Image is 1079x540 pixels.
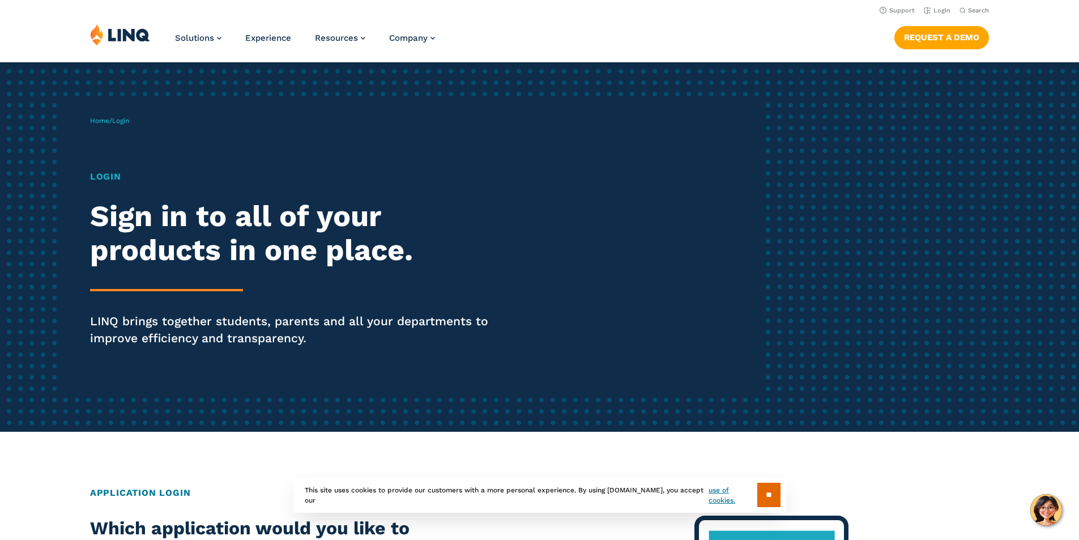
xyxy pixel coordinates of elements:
a: use of cookies. [709,485,757,505]
span: Resources [315,33,358,43]
a: Resources [315,33,365,43]
span: Solutions [175,33,214,43]
a: Support [880,7,915,14]
h2: Sign in to all of your products in one place. [90,199,506,267]
span: Login [112,117,129,125]
a: Company [389,33,435,43]
h2: Application Login [90,486,989,500]
a: Login [924,7,950,14]
a: Solutions [175,33,221,43]
button: Hello, have a question? Let’s chat. [1030,494,1062,526]
span: / [90,117,129,125]
a: Request a Demo [894,26,989,49]
a: Home [90,117,109,125]
span: Search [968,7,989,14]
img: LINQ | K‑12 Software [90,24,150,45]
span: Company [389,33,428,43]
div: This site uses cookies to provide our customers with a more personal experience. By using [DOMAIN... [293,477,786,513]
nav: Primary Navigation [175,24,435,61]
a: Experience [245,33,291,43]
p: LINQ brings together students, parents and all your departments to improve efficiency and transpa... [90,313,506,347]
h1: Login [90,170,506,184]
button: Open Search Bar [959,6,989,15]
nav: Button Navigation [894,24,989,49]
